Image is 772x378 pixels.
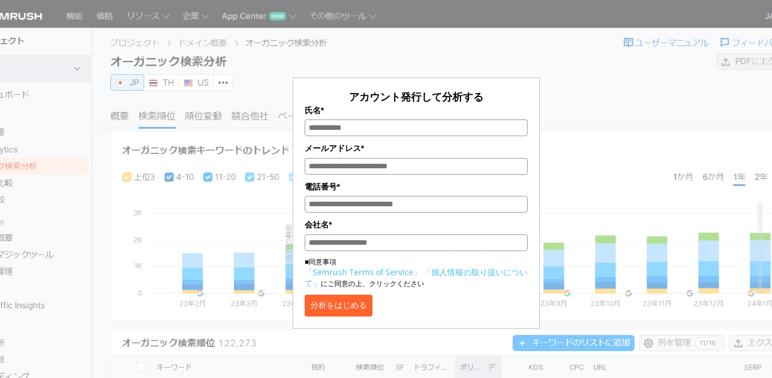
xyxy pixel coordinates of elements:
label: メールアドレス* [305,142,528,155]
p: ■同意事項 にご同意の上、クリックください [305,257,528,289]
span: アカウント発行して分析する [349,90,483,103]
a: 「個人情報の取り扱いについて」 [305,267,528,288]
label: 電話番号* [305,180,528,193]
a: 「Semrush Terms of Service」 [305,267,421,277]
button: 分析をはじめる [305,295,372,317]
